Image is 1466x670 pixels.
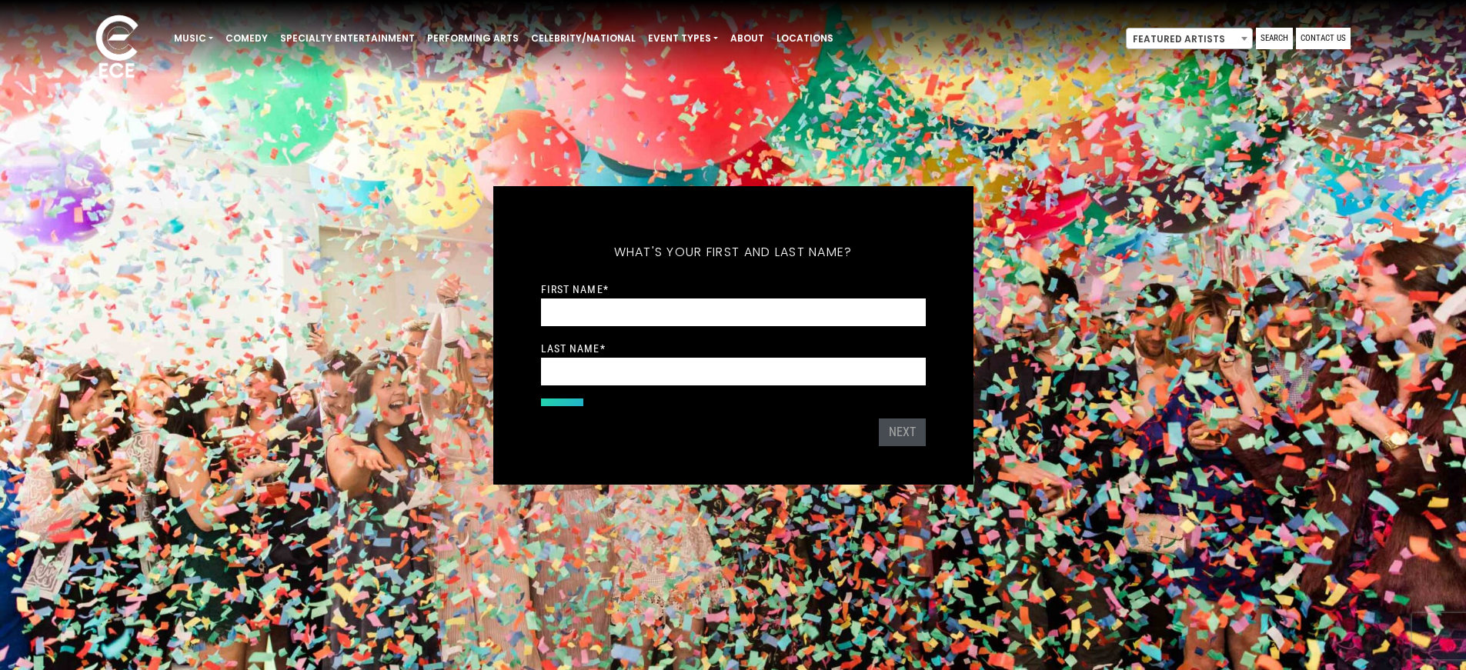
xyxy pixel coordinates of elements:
label: First Name [541,282,609,296]
a: Event Types [642,25,724,52]
a: Comedy [219,25,274,52]
h5: What's your first and last name? [541,225,926,280]
a: Locations [770,25,840,52]
a: Contact Us [1296,28,1351,49]
a: Search [1256,28,1293,49]
a: Performing Arts [421,25,525,52]
a: Music [168,25,219,52]
span: Featured Artists [1126,28,1253,49]
img: ece_new_logo_whitev2-1.png [78,11,155,85]
label: Last Name [541,342,606,355]
a: Specialty Entertainment [274,25,421,52]
a: Celebrity/National [525,25,642,52]
a: About [724,25,770,52]
span: Featured Artists [1127,28,1252,50]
